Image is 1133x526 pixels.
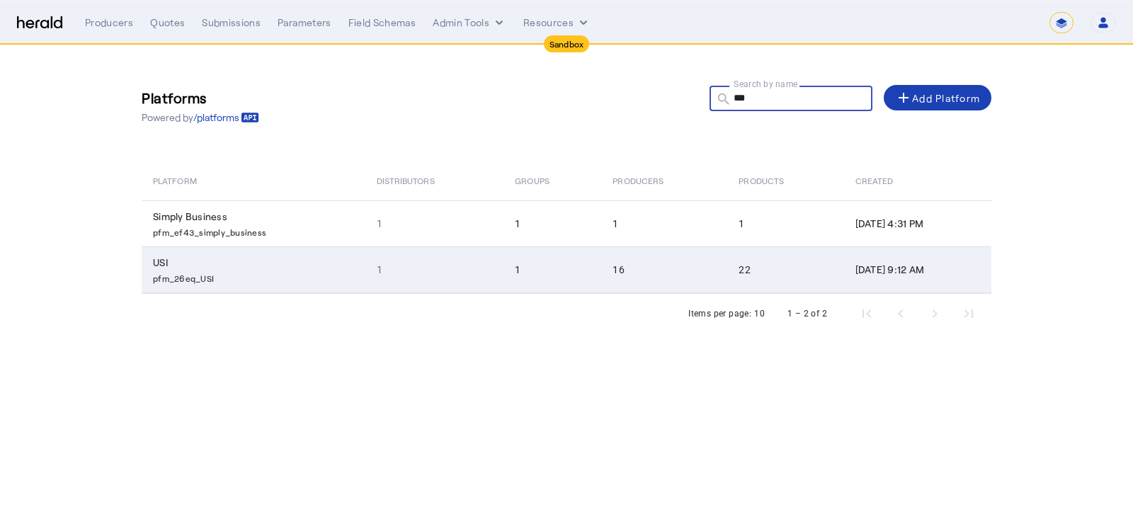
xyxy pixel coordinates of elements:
mat-icon: search [710,91,734,109]
a: /platforms [193,110,259,125]
th: Platform [142,161,365,200]
button: internal dropdown menu [433,16,506,30]
div: Field Schemas [348,16,416,30]
h3: Platforms [142,88,259,108]
div: Items per page: [688,307,751,321]
th: Producers [601,161,727,200]
div: Sandbox [544,35,590,52]
td: 1 [503,200,601,246]
div: 10 [754,307,765,321]
td: 1 [365,200,504,246]
div: 1 – 2 of 2 [787,307,827,321]
p: pfm_26eq_USI [153,270,360,284]
td: 1 [727,200,843,246]
td: USI [142,246,365,293]
td: Simply Business [142,200,365,246]
p: Powered by [142,110,259,125]
td: 1 [503,246,601,293]
td: 1 [365,246,504,293]
div: Producers [85,16,133,30]
th: Products [727,161,843,200]
button: Add Platform [884,85,991,110]
mat-label: Search by name [734,79,798,88]
td: 1 [601,200,727,246]
td: 16 [601,246,727,293]
div: Quotes [150,16,185,30]
td: [DATE] 4:31 PM [844,200,991,246]
td: 22 [727,246,843,293]
mat-icon: add [895,89,912,106]
button: Resources dropdown menu [523,16,591,30]
th: Distributors [365,161,504,200]
div: Submissions [202,16,261,30]
div: Add Platform [895,89,980,106]
th: Created [844,161,991,200]
img: Herald Logo [17,16,62,30]
div: Parameters [278,16,331,30]
td: [DATE] 9:12 AM [844,246,991,293]
th: Groups [503,161,601,200]
p: pfm_ef43_simply_business [153,224,360,238]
